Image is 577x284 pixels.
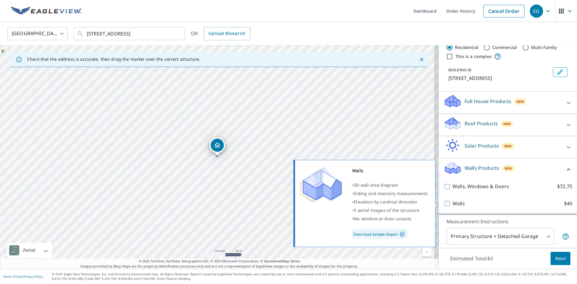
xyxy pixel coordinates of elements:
a: Download Sample Report [352,229,408,239]
span: New [504,144,512,148]
img: Pdf Icon [398,231,406,237]
span: Next [555,255,566,262]
div: Aerial [7,243,52,258]
p: Estimated Total: $0 [445,252,498,265]
p: Full House Products [465,98,511,105]
div: Walls ProductsNew [444,161,572,178]
div: Roof ProductsNew [444,116,572,133]
button: Next [551,252,570,265]
a: Terms [290,259,300,263]
span: Siding and masonry measurements [354,191,428,196]
div: Full House ProductsNew [444,94,572,111]
a: Privacy Policy [23,274,43,279]
div: • [352,189,428,198]
div: • [352,198,428,206]
a: Upload Blueprint [204,27,250,40]
span: Your report will include the primary structure and a detached garage if one exists. [562,233,569,240]
div: • [352,215,428,223]
div: Dropped pin, building 1, Residential property, 14 Bayside Rd Egg Harbor Township, NJ 08234 [209,137,225,156]
label: Residential [455,44,478,50]
div: Walls [352,166,428,175]
div: Solar ProductsNew [444,139,572,156]
span: New [503,121,511,126]
input: Search by address or latitude-longitude [87,25,172,42]
span: No window or door cutouts [354,216,411,221]
p: $40 [564,200,572,207]
span: 5 aerial images of the structure [354,207,419,213]
p: | [3,275,43,278]
span: New [505,166,512,171]
p: Walls Products [465,164,499,172]
p: © 2025 Eagle View Technologies, Inc. and Pictometry International Corp. All Rights Reserved. Repo... [52,272,574,281]
div: • [352,206,428,215]
p: Roof Products [465,120,498,127]
div: Primary Structure + Detached Garage [447,228,554,245]
p: Solar Products [465,142,499,149]
div: [GEOGRAPHIC_DATA] [8,25,68,42]
div: EG [530,5,543,18]
span: Upload Blueprint [209,30,245,37]
img: EV Logo [11,7,82,16]
button: Edit building 1 [553,67,567,77]
p: Walls, Windows & Doors [453,183,509,190]
span: Elevation by cardinal direction [354,199,417,205]
p: Check that the address is accurate, then drag the marker over the correct structure. [27,56,200,62]
span: 3D wall area diagram [354,182,398,188]
div: Aerial [21,243,37,258]
p: Walls [453,200,465,207]
p: $72.75 [557,183,572,190]
button: Close [418,56,426,63]
a: Cancel Order [483,5,524,17]
p: [STREET_ADDRESS] [448,75,551,82]
span: New [517,99,524,104]
label: This is a complex [456,53,492,60]
a: Current Level 17, Zoom Out [423,248,432,257]
div: • [352,181,428,189]
img: Premium [300,166,342,203]
a: OpenStreetMap [264,259,289,263]
span: © 2025 TomTom, Earthstar Geographics SIO, © 2025 Microsoft Corporation, © [139,259,300,264]
a: Terms of Use [3,274,22,279]
p: Measurement Instructions [447,218,569,225]
label: Commercial [492,44,517,50]
label: Multi-Family [531,44,557,50]
div: OR [191,27,250,40]
p: BUILDING ID [448,67,472,72]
